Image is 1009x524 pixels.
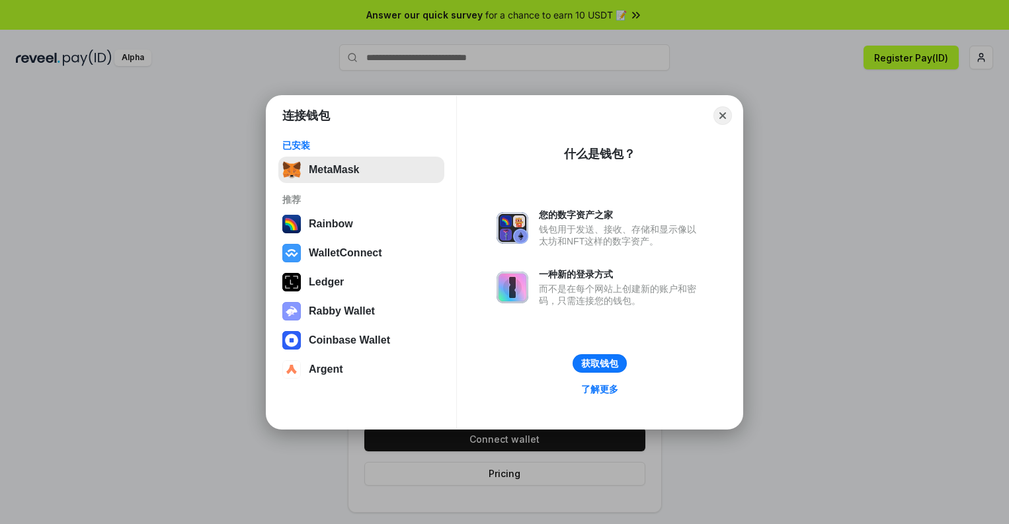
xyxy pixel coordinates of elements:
img: svg+xml,%3Csvg%20width%3D%2228%22%20height%3D%2228%22%20viewBox%3D%220%200%2028%2028%22%20fill%3D... [282,331,301,350]
img: svg+xml,%3Csvg%20xmlns%3D%22http%3A%2F%2Fwww.w3.org%2F2000%2Fsvg%22%20fill%3D%22none%22%20viewBox... [497,212,528,244]
div: 获取钱包 [581,357,618,369]
div: 您的数字资产之家 [539,209,703,221]
a: 了解更多 [573,381,626,398]
img: svg+xml,%3Csvg%20xmlns%3D%22http%3A%2F%2Fwww.w3.org%2F2000%2Fsvg%22%20width%3D%2228%22%20height%3... [282,273,301,291]
img: svg+xml,%3Csvg%20width%3D%2228%22%20height%3D%2228%22%20viewBox%3D%220%200%2028%2028%22%20fill%3D... [282,244,301,262]
button: 获取钱包 [573,354,627,373]
div: Ledger [309,276,344,288]
button: Rabby Wallet [278,298,444,324]
div: Rabby Wallet [309,305,375,317]
div: Argent [309,363,343,375]
div: 已安装 [282,139,440,151]
div: 了解更多 [581,383,618,395]
div: 一种新的登录方式 [539,268,703,280]
div: MetaMask [309,164,359,176]
img: svg+xml,%3Csvg%20width%3D%2228%22%20height%3D%2228%22%20viewBox%3D%220%200%2028%2028%22%20fill%3D... [282,360,301,379]
img: svg+xml,%3Csvg%20xmlns%3D%22http%3A%2F%2Fwww.w3.org%2F2000%2Fsvg%22%20fill%3D%22none%22%20viewBox... [282,302,301,320]
div: 什么是钱包？ [564,146,635,162]
h1: 连接钱包 [282,108,330,124]
button: Argent [278,356,444,383]
div: Rainbow [309,218,353,230]
button: Coinbase Wallet [278,327,444,354]
div: 而不是在每个网站上创建新的账户和密码，只需连接您的钱包。 [539,283,703,307]
div: 推荐 [282,194,440,206]
div: WalletConnect [309,247,382,259]
img: svg+xml,%3Csvg%20width%3D%22120%22%20height%3D%22120%22%20viewBox%3D%220%200%20120%20120%22%20fil... [282,215,301,233]
div: 钱包用于发送、接收、存储和显示像以太坊和NFT这样的数字资产。 [539,223,703,247]
img: svg+xml,%3Csvg%20fill%3D%22none%22%20height%3D%2233%22%20viewBox%3D%220%200%2035%2033%22%20width%... [282,161,301,179]
div: Coinbase Wallet [309,334,390,346]
button: Rainbow [278,211,444,237]
button: MetaMask [278,157,444,183]
img: svg+xml,%3Csvg%20xmlns%3D%22http%3A%2F%2Fwww.w3.org%2F2000%2Fsvg%22%20fill%3D%22none%22%20viewBox... [497,272,528,303]
button: Ledger [278,269,444,295]
button: WalletConnect [278,240,444,266]
button: Close [713,106,732,125]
